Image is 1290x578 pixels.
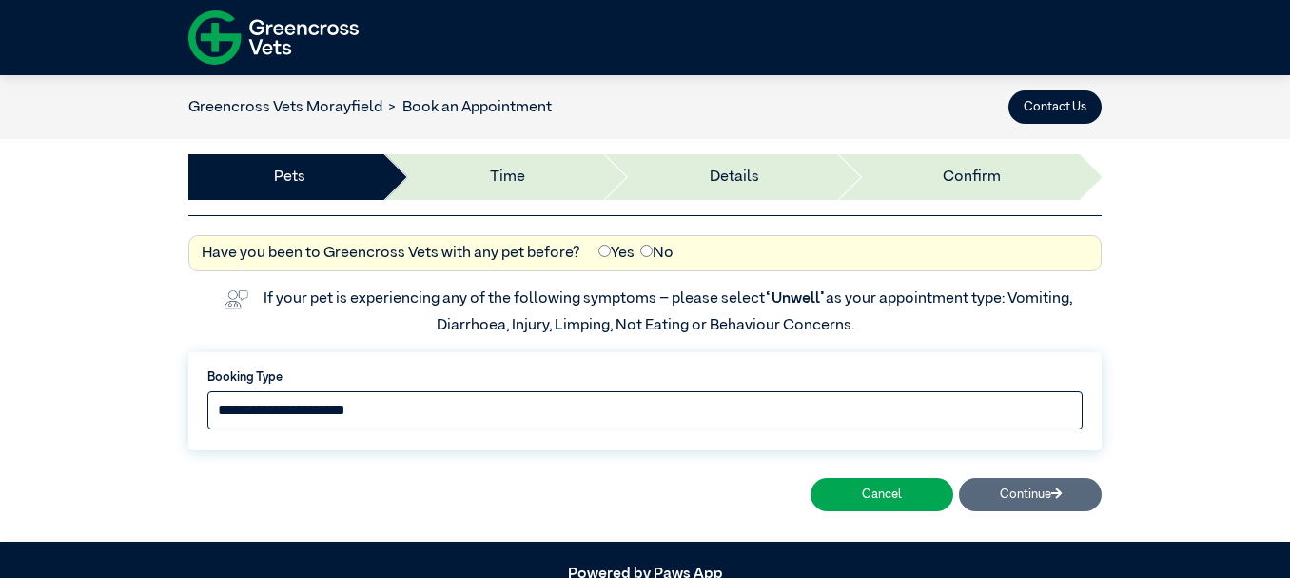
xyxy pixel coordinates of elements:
[188,96,552,119] nav: breadcrumb
[207,369,1083,387] label: Booking Type
[218,284,254,314] img: vet
[274,166,305,189] a: Pets
[640,242,674,265] label: No
[1008,90,1102,124] button: Contact Us
[188,100,382,115] a: Greencross Vets Morayfield
[598,242,635,265] label: Yes
[811,478,953,511] button: Cancel
[188,5,359,70] img: f-logo
[640,245,653,257] input: No
[765,291,826,307] span: “Unwell”
[264,291,1075,333] label: If your pet is experiencing any of the following symptoms – please select as your appointment typ...
[382,96,552,119] li: Book an Appointment
[202,242,580,265] label: Have you been to Greencross Vets with any pet before?
[598,245,611,257] input: Yes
